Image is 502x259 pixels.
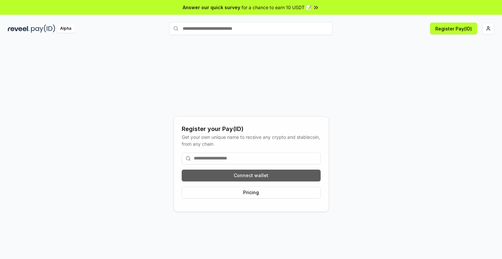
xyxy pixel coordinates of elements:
img: reveel_dark [8,25,30,33]
button: Connect wallet [182,170,321,181]
div: Register your Pay(ID) [182,124,321,134]
span: for a chance to earn 10 USDT 📝 [242,4,311,11]
img: pay_id [31,25,55,33]
span: Answer our quick survey [183,4,240,11]
div: Get your own unique name to receive any crypto and stablecoin, from any chain [182,134,321,147]
button: Pricing [182,187,321,198]
div: Alpha [57,25,75,33]
button: Register Pay(ID) [430,23,477,34]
